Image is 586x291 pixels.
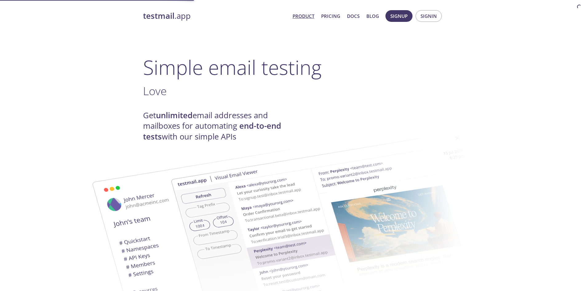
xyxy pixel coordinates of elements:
[421,12,437,20] span: Signin
[390,12,408,20] span: Signup
[143,120,281,142] strong: end-to-end tests
[156,110,193,121] strong: unlimited
[293,12,314,20] a: Product
[347,12,360,20] a: Docs
[321,12,340,20] a: Pricing
[143,83,167,99] span: Love
[143,11,288,21] a: testmail.app
[385,10,413,22] button: Signup
[143,10,174,21] strong: testmail
[366,12,379,20] a: Blog
[143,55,443,79] h1: Simple email testing
[416,10,442,22] button: Signin
[143,110,293,142] h4: Get email addresses and mailboxes for automating with our simple APIs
